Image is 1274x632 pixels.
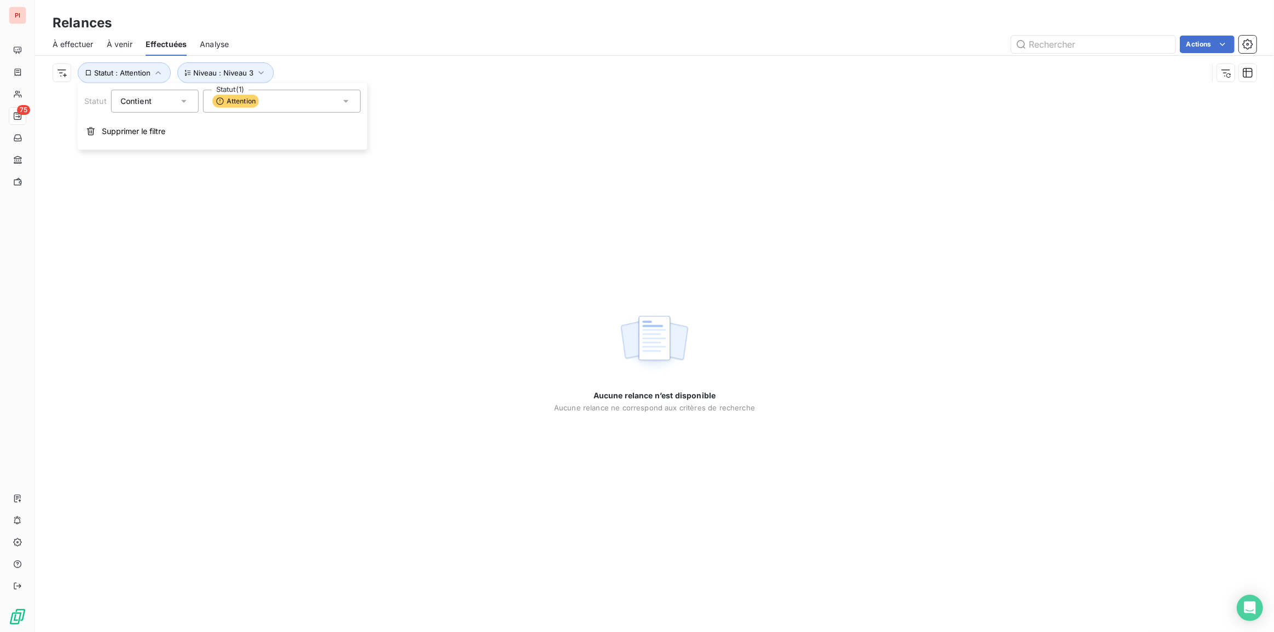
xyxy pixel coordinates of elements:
span: 75 [17,105,30,115]
button: Statut : Attention [78,62,171,83]
span: Contient [120,96,152,106]
span: Aucune relance ne correspond aux critères de recherche [554,403,755,412]
span: Niveau : Niveau 3 [193,68,253,77]
span: Statut : Attention [94,68,151,77]
span: À venir [107,39,132,50]
span: Statut [84,96,107,106]
span: Supprimer le filtre [102,126,165,137]
span: Attention [212,94,259,107]
img: empty state [619,310,689,378]
button: Supprimer le filtre [78,119,367,143]
input: Rechercher [1011,36,1175,53]
span: Analyse [200,39,229,50]
span: Aucune relance n’est disponible [593,390,716,401]
span: Effectuées [146,39,187,50]
h3: Relances [53,13,112,33]
div: PI [9,7,26,24]
button: Niveau : Niveau 3 [177,62,274,83]
img: Logo LeanPay [9,608,26,625]
div: Open Intercom Messenger [1237,595,1263,621]
span: À effectuer [53,39,94,50]
button: Actions [1180,36,1235,53]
